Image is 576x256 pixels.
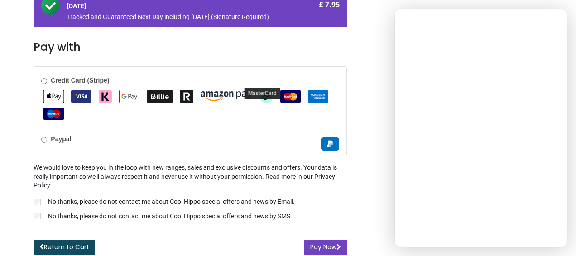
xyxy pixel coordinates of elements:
span: Billie [147,92,173,99]
b: Credit Card (Stripe) [51,77,109,84]
iframe: Brevo live chat [395,9,567,247]
div: [DATE] [67,2,285,11]
p: No thanks, please do not contact me about Cool Hippo special offers and news by Email. [48,197,295,207]
span: American Express [308,92,328,99]
span: Revolut Pay [180,92,193,99]
button: Pay Now [304,240,347,255]
input: Credit Card (Stripe) [41,78,47,84]
div: We would love to keep you in the loop with new ranges, sales and exclusive discounts and offers. ... [34,163,346,222]
img: Amazon Pay [201,91,252,101]
span: Afterpay Clearpay [259,92,273,99]
a: Return to Cart [34,240,95,255]
span: Google Pay [119,92,139,99]
img: VISA [71,90,91,103]
img: Billie [147,90,173,103]
img: Klarna [99,90,112,103]
img: Paypal [321,137,339,151]
span: Klarna [99,92,112,99]
span: Amazon Pay [201,92,252,99]
img: American Express [308,90,328,103]
img: Revolut Pay [180,90,193,103]
input: No thanks, please do not contact me about Cool Hippo special offers and news by Email. [34,199,41,205]
h3: Pay with [34,39,346,55]
img: Google Pay [119,90,139,103]
img: Apple Pay [43,90,64,103]
img: MasterCard [280,90,301,103]
div: Tracked and Guaranteed Next Day including [DATE] (Signature Required) [67,13,285,22]
input: Paypal [41,137,47,143]
div: MasterCard [244,88,280,99]
span: MasterCard [280,92,301,99]
span: Paypal [321,140,339,147]
p: No thanks, please do not contact me about Cool Hippo special offers and news by SMS. [48,212,292,221]
span: Apple Pay [43,92,64,99]
span: Maestro [43,110,64,117]
b: Paypal [51,135,71,143]
input: No thanks, please do not contact me about Cool Hippo special offers and news by SMS. [34,213,41,219]
span: VISA [71,92,91,99]
img: Maestro [43,108,64,120]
